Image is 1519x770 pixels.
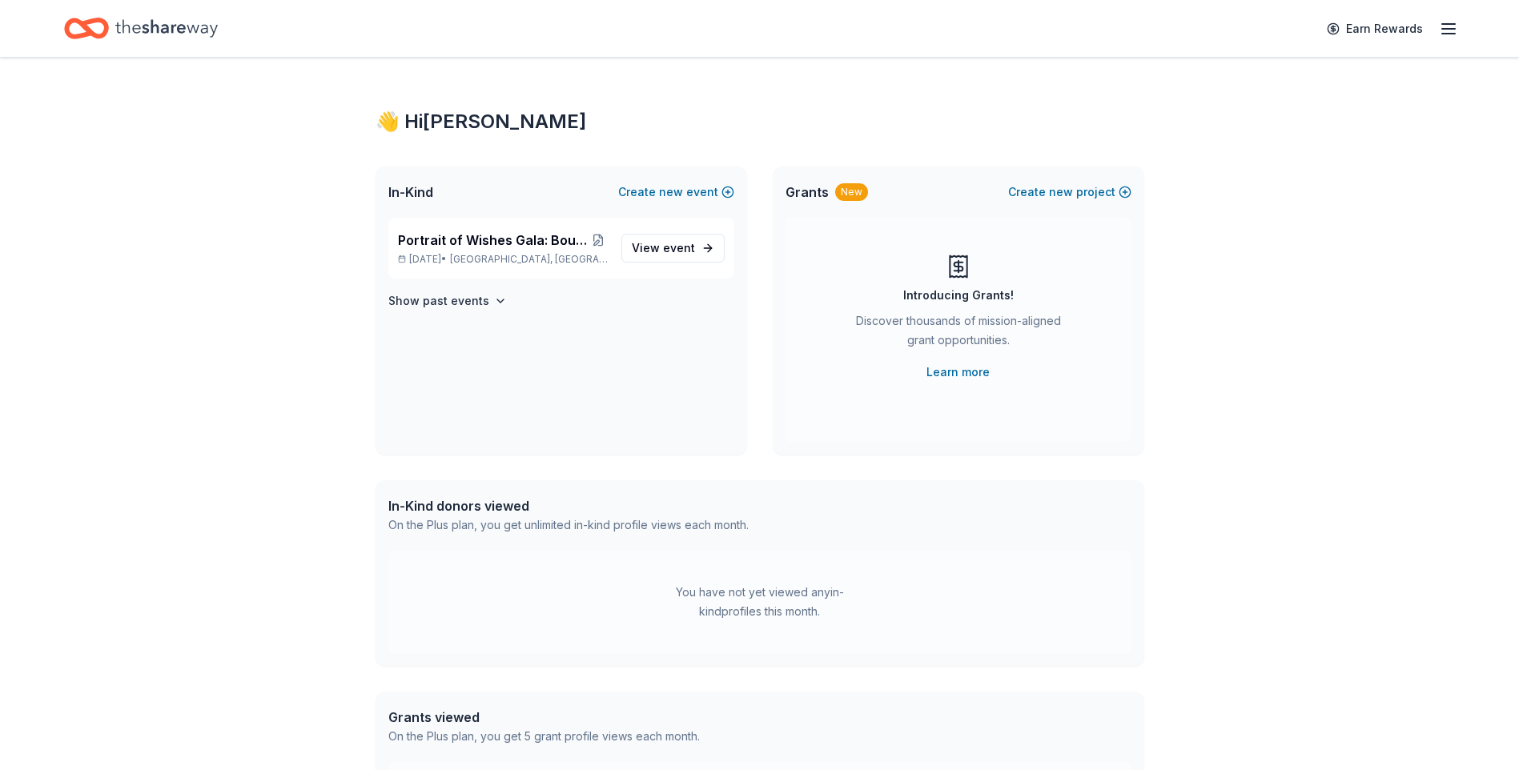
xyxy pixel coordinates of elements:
div: On the Plus plan, you get unlimited in-kind profile views each month. [388,515,749,535]
a: Home [64,10,218,47]
a: Earn Rewards [1317,14,1433,43]
span: Portrait of Wishes Gala: Bourbon, Bling & Bowties [398,231,589,250]
span: new [659,182,683,202]
button: Createnewproject [1008,182,1131,202]
div: Discover thousands of mission-aligned grant opportunities. [850,311,1067,356]
span: In-Kind [388,182,433,202]
span: View [632,239,695,258]
span: Grants [786,182,829,202]
div: 👋 Hi [PERSON_NAME] [376,109,1144,134]
div: Introducing Grants! [903,286,1014,305]
button: Show past events [388,291,507,311]
button: Createnewevent [618,182,734,202]
a: Learn more [926,363,990,382]
span: new [1049,182,1073,202]
div: You have not yet viewed any in-kind profiles this month. [660,583,860,621]
span: event [663,241,695,255]
h4: Show past events [388,291,489,311]
a: View event [621,234,725,263]
span: [GEOGRAPHIC_DATA], [GEOGRAPHIC_DATA] [450,253,608,266]
p: [DATE] • [398,253,609,266]
div: Grants viewed [388,708,700,727]
div: On the Plus plan, you get 5 grant profile views each month. [388,727,700,746]
div: New [835,183,868,201]
div: In-Kind donors viewed [388,496,749,515]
